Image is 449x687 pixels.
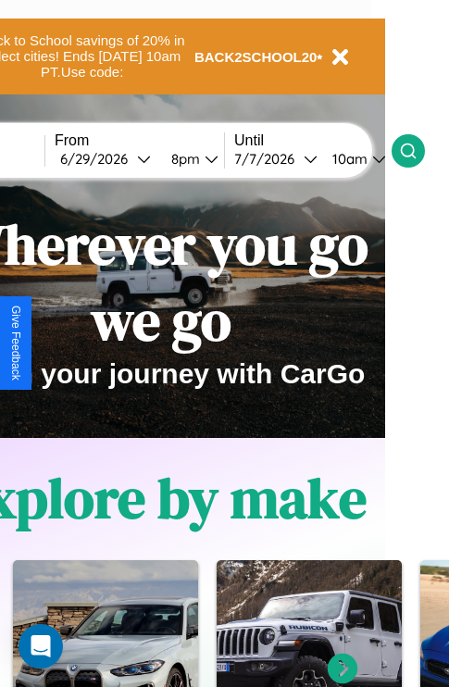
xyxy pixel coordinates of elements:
label: Until [234,132,392,149]
div: 10am [323,150,372,168]
div: 7 / 7 / 2026 [234,150,304,168]
button: 6/29/2026 [55,149,156,169]
div: 8pm [162,150,205,168]
button: 10am [318,149,392,169]
div: Give Feedback [9,306,22,381]
div: Open Intercom Messenger [19,624,63,668]
button: 8pm [156,149,224,169]
div: 6 / 29 / 2026 [60,150,137,168]
label: From [55,132,224,149]
b: BACK2SCHOOL20 [194,49,318,65]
